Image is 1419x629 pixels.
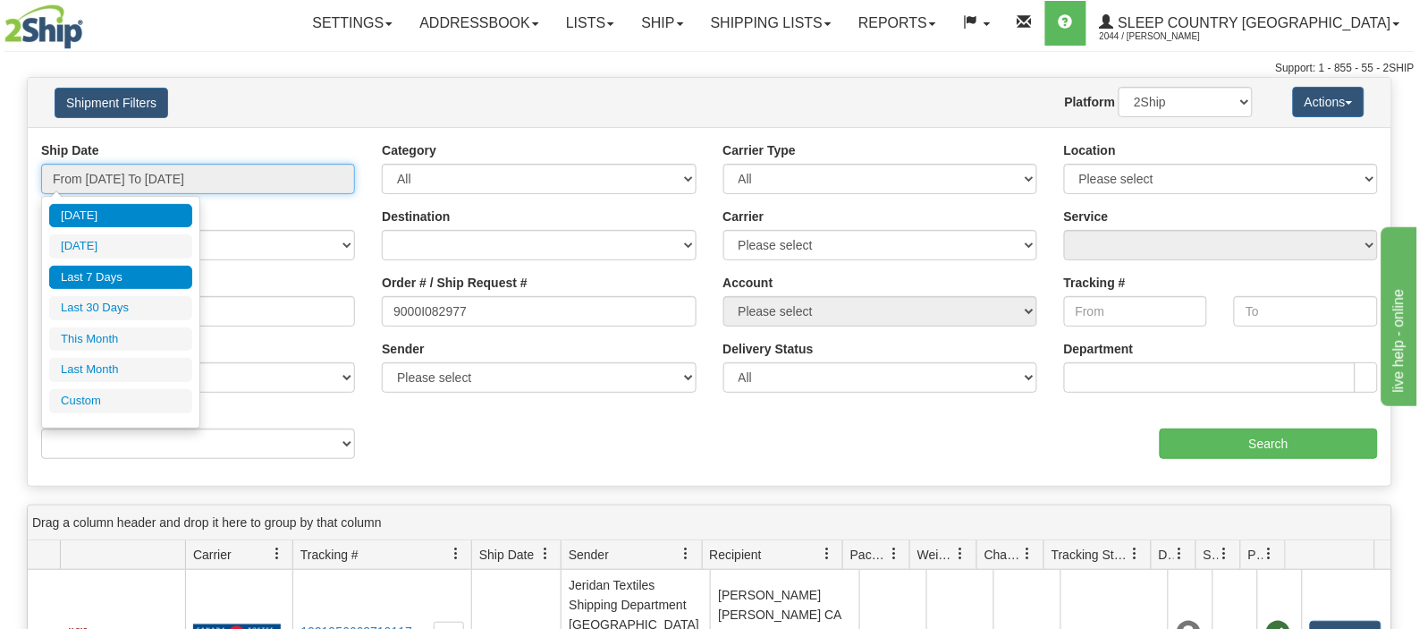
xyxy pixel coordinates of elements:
[530,539,561,569] a: Ship Date filter column settings
[1064,208,1109,225] label: Service
[1234,296,1378,327] input: To
[1204,546,1219,564] span: Shipment Issues
[4,4,83,49] img: logo2044.jpg
[299,1,406,46] a: Settings
[723,208,764,225] label: Carrier
[1064,274,1126,292] label: Tracking #
[1254,539,1285,569] a: Pickup Status filter column settings
[628,1,697,46] a: Ship
[1065,93,1116,111] label: Platform
[49,296,192,320] li: Last 30 Days
[382,141,436,159] label: Category
[1086,1,1414,46] a: Sleep Country [GEOGRAPHIC_DATA] 2044 / [PERSON_NAME]
[845,1,950,46] a: Reports
[710,546,762,564] span: Recipient
[1165,539,1195,569] a: Delivery Status filter column settings
[1293,87,1364,117] button: Actions
[671,539,702,569] a: Sender filter column settings
[1378,223,1417,405] iframe: chat widget
[553,1,628,46] a: Lists
[55,88,168,118] button: Shipment Filters
[723,141,796,159] label: Carrier Type
[28,506,1391,540] div: grid grouping header
[41,141,99,159] label: Ship Date
[1064,296,1208,327] input: From
[1160,429,1378,459] input: Search
[1114,15,1391,30] span: Sleep Country [GEOGRAPHIC_DATA]
[4,61,1415,76] div: Support: 1 - 855 - 55 - 2SHIP
[300,546,359,564] span: Tracking #
[49,389,192,413] li: Custom
[812,539,842,569] a: Recipient filter column settings
[49,204,192,228] li: [DATE]
[1064,340,1134,358] label: Department
[49,327,192,352] li: This Month
[193,546,232,564] span: Carrier
[1052,546,1129,564] span: Tracking Status
[569,546,609,564] span: Sender
[1159,546,1174,564] span: Delivery Status
[1120,539,1151,569] a: Tracking Status filter column settings
[697,1,845,46] a: Shipping lists
[917,546,955,564] span: Weight
[879,539,909,569] a: Packages filter column settings
[723,274,773,292] label: Account
[262,539,292,569] a: Carrier filter column settings
[13,11,165,32] div: live help - online
[1248,546,1263,564] span: Pickup Status
[49,358,192,382] li: Last Month
[946,539,976,569] a: Weight filter column settings
[723,340,814,358] label: Delivery Status
[382,208,450,225] label: Destination
[1210,539,1240,569] a: Shipment Issues filter column settings
[984,546,1022,564] span: Charge
[382,274,528,292] label: Order # / Ship Request #
[49,234,192,259] li: [DATE]
[49,266,192,290] li: Last 7 Days
[479,546,534,564] span: Ship Date
[1013,539,1043,569] a: Charge filter column settings
[441,539,471,569] a: Tracking # filter column settings
[382,340,424,358] label: Sender
[1100,28,1234,46] span: 2044 / [PERSON_NAME]
[850,546,888,564] span: Packages
[406,1,553,46] a: Addressbook
[1064,141,1116,159] label: Location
